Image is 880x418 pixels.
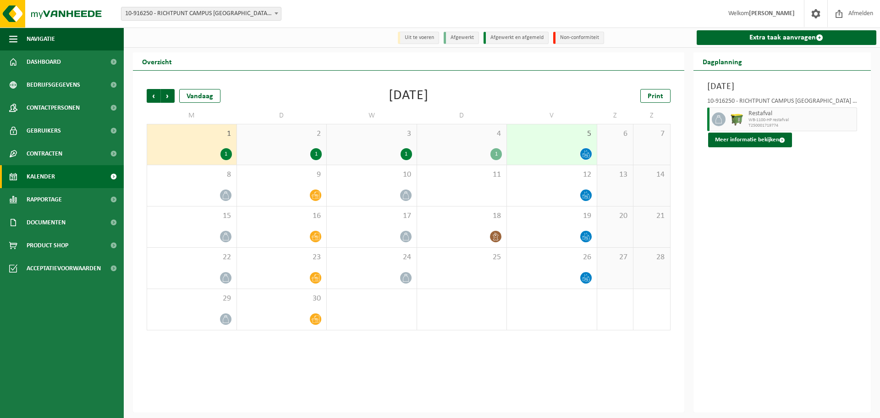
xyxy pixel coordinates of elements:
li: Afgewerkt en afgemeld [484,32,549,44]
span: 21 [638,211,665,221]
span: 30 [242,294,322,304]
li: Non-conformiteit [553,32,604,44]
td: D [237,107,327,124]
span: Bedrijfsgegevens [27,73,80,96]
span: 11 [422,170,502,180]
span: 3 [331,129,412,139]
span: Acceptatievoorwaarden [27,257,101,280]
span: 7 [638,129,665,139]
a: Extra taak aanvragen [697,30,877,45]
span: Rapportage [27,188,62,211]
span: 10-916250 - RICHTPUNT CAMPUS GENT OPHAALPUNT 1 - ABDIS 1 - GENT [121,7,281,20]
div: 1 [220,148,232,160]
span: 23 [242,252,322,262]
strong: [PERSON_NAME] [749,10,795,17]
span: 18 [422,211,502,221]
div: [DATE] [389,89,429,103]
li: Uit te voeren [398,32,439,44]
div: 10-916250 - RICHTPUNT CAMPUS [GEOGRAPHIC_DATA] OPHAALPUNT 1 - [GEOGRAPHIC_DATA] 1 - [GEOGRAPHIC_D... [707,98,858,107]
div: Vandaag [179,89,220,103]
span: Volgende [161,89,175,103]
h3: [DATE] [707,80,858,94]
span: 1 [152,129,232,139]
span: 24 [331,252,412,262]
span: 17 [331,211,412,221]
span: 14 [638,170,665,180]
span: 6 [602,129,629,139]
span: Product Shop [27,234,68,257]
a: Print [640,89,671,103]
h2: Dagplanning [693,52,751,70]
span: 16 [242,211,322,221]
span: 13 [602,170,629,180]
span: Navigatie [27,28,55,50]
span: Dashboard [27,50,61,73]
img: WB-1100-HPE-GN-51 [730,112,744,126]
span: 26 [511,252,592,262]
td: W [327,107,417,124]
div: 1 [401,148,412,160]
div: 1 [310,148,322,160]
span: Documenten [27,211,66,234]
span: 15 [152,211,232,221]
span: 20 [602,211,629,221]
span: 27 [602,252,629,262]
span: 10 [331,170,412,180]
span: T250001719774 [748,123,855,128]
td: Z [597,107,634,124]
li: Afgewerkt [444,32,479,44]
span: Contactpersonen [27,96,80,119]
td: M [147,107,237,124]
span: Kalender [27,165,55,188]
span: 22 [152,252,232,262]
td: D [417,107,507,124]
span: Vorige [147,89,160,103]
td: Z [633,107,670,124]
span: 12 [511,170,592,180]
span: 28 [638,252,665,262]
span: 25 [422,252,502,262]
span: 19 [511,211,592,221]
span: WB-1100-HP restafval [748,117,855,123]
span: 8 [152,170,232,180]
span: 5 [511,129,592,139]
div: 1 [490,148,502,160]
span: Print [648,93,663,100]
span: 4 [422,129,502,139]
h2: Overzicht [133,52,181,70]
span: Gebruikers [27,119,61,142]
span: 2 [242,129,322,139]
span: Contracten [27,142,62,165]
span: 10-916250 - RICHTPUNT CAMPUS GENT OPHAALPUNT 1 - ABDIS 1 - GENT [121,7,281,21]
span: 29 [152,294,232,304]
span: 9 [242,170,322,180]
td: V [507,107,597,124]
button: Meer informatie bekijken [708,133,792,147]
span: Restafval [748,110,855,117]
